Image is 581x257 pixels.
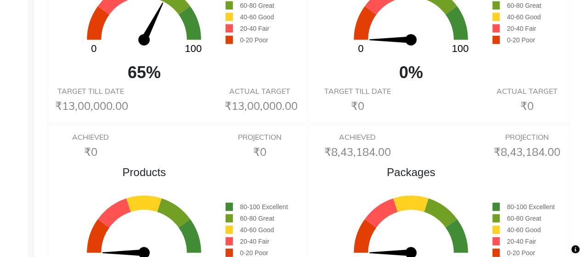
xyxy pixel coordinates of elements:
h6: ₹0 [322,99,393,113]
h6: TARGET TILL DATE [322,87,393,96]
text: 0 [91,43,97,54]
span: Products [62,164,226,181]
span: 40-60 Good [240,13,274,21]
text: 0 [358,43,364,54]
h6: ₹8,43,184.00 [491,145,562,159]
h6: ₹13,00,000.00 [55,99,126,113]
h6: PROJECTION [225,133,295,142]
text: 100 [185,43,202,54]
span: 0-20 Poor [507,249,535,257]
h6: TARGET TILL DATE [55,87,126,96]
span: 0-20 Poor [507,36,535,44]
span: 0% [329,60,492,85]
span: 60-80 Great [507,2,541,9]
span: 0-20 Poor [240,249,268,257]
h6: ACHIEVED [322,133,393,142]
h6: ₹13,00,000.00 [225,99,295,113]
span: 20-40 Fair [507,25,536,32]
span: 60-80 Great [507,215,541,222]
span: 40-60 Good [240,226,274,234]
span: 20-40 Fair [240,25,269,32]
h6: ₹8,43,184.00 [322,145,393,159]
span: 65% [62,60,226,85]
span: 40-60 Good [507,13,541,21]
h6: PROJECTION [491,133,562,142]
h6: ACTUAL TARGET [225,87,295,96]
span: 40-60 Good [507,226,541,234]
h6: ₹0 [225,145,295,159]
span: 80-100 Excellent [240,203,288,211]
h6: ₹0 [55,145,126,159]
span: Packages [329,164,492,181]
text: 100 [452,43,469,54]
h6: ₹0 [491,99,562,113]
span: 80-100 Excellent [507,203,554,211]
span: 20-40 Fair [240,238,269,245]
span: 60-80 Great [240,215,274,222]
span: 0-20 Poor [240,36,268,44]
span: 60-80 Great [240,2,274,9]
h6: ACHIEVED [55,133,126,142]
h6: ACTUAL TARGET [491,87,562,96]
span: 20-40 Fair [507,238,536,245]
